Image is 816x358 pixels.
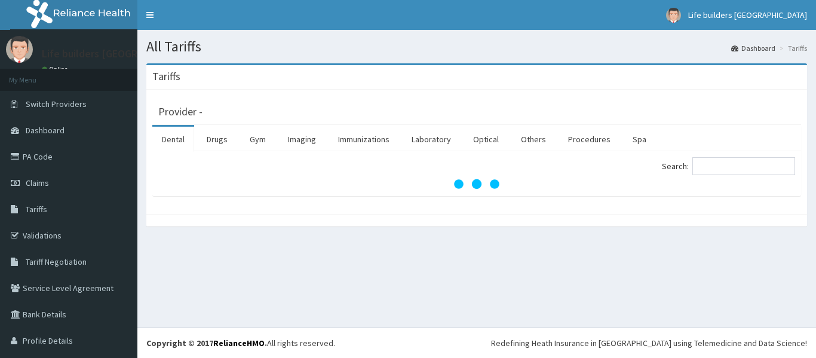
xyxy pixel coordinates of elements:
[464,127,508,152] a: Optical
[137,328,816,358] footer: All rights reserved.
[623,127,656,152] a: Spa
[26,256,87,267] span: Tariff Negotiation
[146,338,267,348] strong: Copyright © 2017 .
[692,157,795,175] input: Search:
[26,204,47,215] span: Tariffs
[26,99,87,109] span: Switch Providers
[152,71,180,82] h3: Tariffs
[6,36,33,63] img: User Image
[146,39,807,54] h1: All Tariffs
[559,127,620,152] a: Procedures
[26,178,49,188] span: Claims
[42,48,200,59] p: Life builders [GEOGRAPHIC_DATA]
[511,127,556,152] a: Others
[491,337,807,349] div: Redefining Heath Insurance in [GEOGRAPHIC_DATA] using Telemedicine and Data Science!
[152,127,194,152] a: Dental
[329,127,399,152] a: Immunizations
[666,8,681,23] img: User Image
[777,43,807,53] li: Tariffs
[26,125,65,136] span: Dashboard
[453,160,501,208] svg: audio-loading
[240,127,275,152] a: Gym
[731,43,775,53] a: Dashboard
[402,127,461,152] a: Laboratory
[42,65,70,74] a: Online
[213,338,265,348] a: RelianceHMO
[197,127,237,152] a: Drugs
[158,106,203,117] h3: Provider -
[278,127,326,152] a: Imaging
[688,10,807,20] span: Life builders [GEOGRAPHIC_DATA]
[662,157,795,175] label: Search:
